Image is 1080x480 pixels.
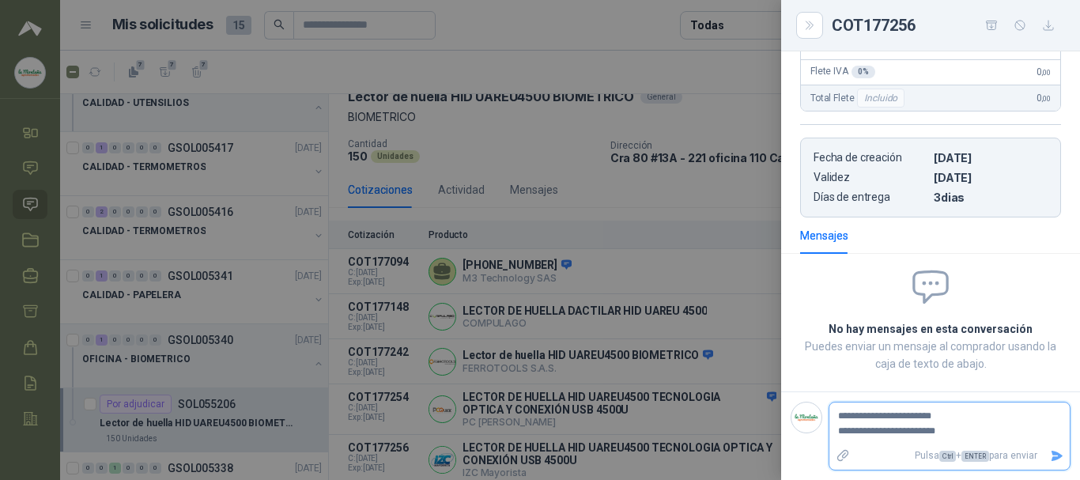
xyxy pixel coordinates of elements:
[934,191,1048,204] p: 3 dias
[934,171,1048,184] p: [DATE]
[800,16,819,35] button: Close
[800,320,1061,338] h2: No hay mensajes en esta conversación
[856,442,1044,470] p: Pulsa + para enviar
[800,338,1061,372] p: Puedes enviar un mensaje al comprador usando la caja de texto de abajo.
[814,151,927,164] p: Fecha de creación
[939,451,956,462] span: Ctrl
[1041,68,1051,77] span: ,00
[832,13,1061,38] div: COT177256
[857,89,904,108] div: Incluido
[934,151,1048,164] p: [DATE]
[800,227,848,244] div: Mensajes
[829,442,856,470] label: Adjuntar archivos
[1041,94,1051,103] span: ,00
[814,171,927,184] p: Validez
[810,89,908,108] span: Total Flete
[814,191,927,204] p: Días de entrega
[1037,93,1051,104] span: 0
[961,451,989,462] span: ENTER
[852,66,875,78] div: 0 %
[1044,442,1070,470] button: Enviar
[1037,66,1051,77] span: 0
[791,403,821,433] img: Company Logo
[810,66,875,78] span: Flete IVA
